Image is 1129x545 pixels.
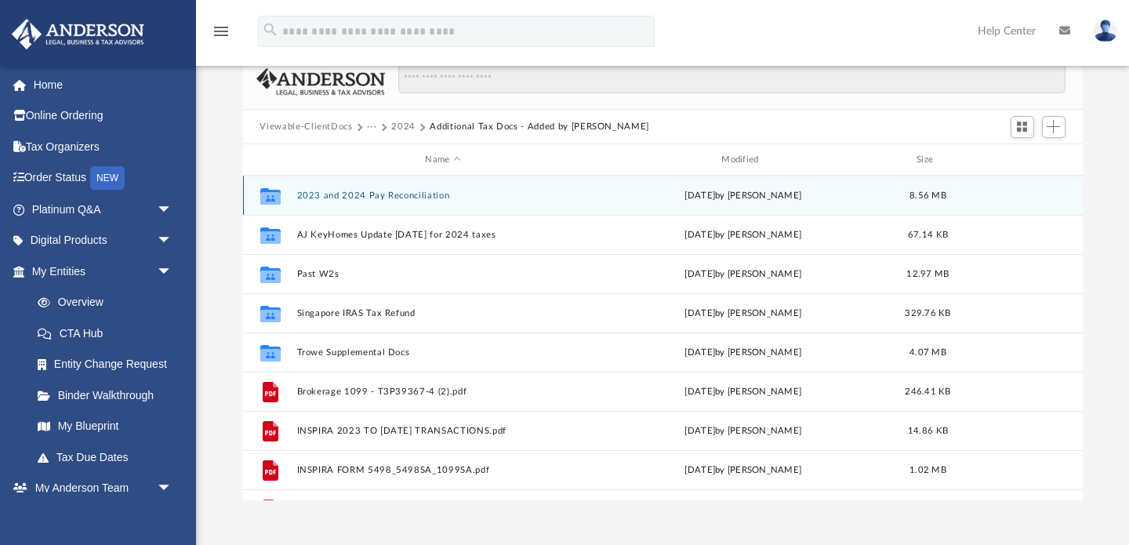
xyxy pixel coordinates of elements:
button: Viewable-ClientDocs [260,120,352,134]
a: menu [212,30,231,41]
a: Platinum Q&Aarrow_drop_down [11,194,196,225]
a: Binder Walkthrough [22,380,196,411]
div: NEW [90,166,125,190]
div: [DATE] by [PERSON_NAME] [597,307,890,321]
a: Tax Due Dates [22,441,196,473]
img: User Pic [1094,20,1117,42]
a: Entity Change Request [22,349,196,380]
a: CTA Hub [22,318,196,349]
button: 2023 and 2024 Pay Reconciliation [296,191,590,201]
button: AJ KeyHomes Update [DATE] for 2024 taxes [296,230,590,240]
span: 4.07 MB [909,348,946,357]
button: Past W2s [296,269,590,279]
div: Modified [596,153,889,167]
span: arrow_drop_down [157,473,188,505]
button: Trowe Supplemental Docs [296,347,590,358]
span: 12.97 MB [906,270,949,278]
span: 67.14 KB [907,231,947,239]
button: 2024 [391,120,416,134]
img: Anderson Advisors Platinum Portal [7,19,149,49]
span: arrow_drop_down [157,225,188,257]
span: 1.02 MB [909,466,946,474]
span: 8.56 MB [909,191,946,200]
input: Search files and folders [398,64,1065,94]
button: Singapore IRAS Tax Refund [296,308,590,318]
div: id [249,153,289,167]
a: Online Ordering [11,100,196,132]
div: Name [296,153,589,167]
div: [DATE] by [PERSON_NAME] [597,385,890,399]
span: 14.86 KB [907,427,947,435]
span: arrow_drop_down [157,194,188,226]
i: menu [212,22,231,41]
button: Additional Tax Docs - Added by [PERSON_NAME] [430,120,649,134]
div: grid [243,176,1083,501]
div: id [966,153,1076,167]
div: [DATE] by [PERSON_NAME] [597,346,890,360]
button: INSPIRA 2023 TO [DATE] TRANSACTIONS.pdf [296,426,590,436]
span: 329.76 KB [905,309,950,318]
button: Switch to Grid View [1011,116,1034,138]
div: [DATE] by [PERSON_NAME] [597,267,890,282]
button: Brokerage 1099 - T3P39367-4 (2).pdf [296,387,590,397]
i: search [262,21,279,38]
a: Order StatusNEW [11,162,196,194]
button: Add [1042,116,1065,138]
a: My Entitiesarrow_drop_down [11,256,196,287]
div: [DATE] by [PERSON_NAME] [597,463,890,478]
a: Home [11,69,196,100]
button: INSPIRA FORM 5498_5498SA_1099SA.pdf [296,465,590,475]
button: ··· [367,120,377,134]
div: Size [896,153,959,167]
div: [DATE] by [PERSON_NAME] [597,189,890,203]
a: Tax Organizers [11,131,196,162]
a: My Anderson Teamarrow_drop_down [11,473,188,504]
div: [DATE] by [PERSON_NAME] [597,424,890,438]
div: [DATE] by [PERSON_NAME] [597,228,890,242]
a: Digital Productsarrow_drop_down [11,225,196,256]
span: 246.41 KB [905,387,950,396]
span: arrow_drop_down [157,256,188,288]
a: Overview [22,287,196,318]
a: My Blueprint [22,411,188,442]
